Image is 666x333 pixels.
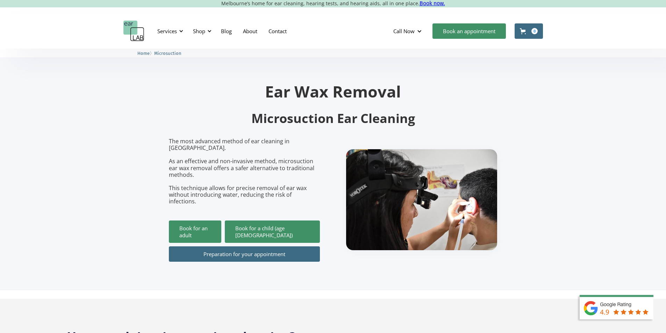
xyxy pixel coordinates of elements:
[215,21,237,41] a: Blog
[432,23,506,39] a: Book an appointment
[157,28,177,35] div: Services
[169,110,497,127] h2: Microsuction Ear Cleaning
[225,220,320,243] a: Book for a child (age [DEMOGRAPHIC_DATA])
[169,246,320,262] a: Preparation for your appointment
[137,51,150,56] span: Home
[154,51,181,56] span: Microsuction
[263,21,292,41] a: Contact
[189,21,214,42] div: Shop
[393,28,415,35] div: Call Now
[193,28,205,35] div: Shop
[346,149,497,250] img: boy getting ear checked.
[169,138,320,205] p: The most advanced method of ear cleaning in [GEOGRAPHIC_DATA]. As an effective and non-invasive m...
[531,28,538,34] div: 0
[137,50,150,56] a: Home
[154,50,181,56] a: Microsuction
[388,21,429,42] div: Call Now
[123,21,144,42] a: home
[169,220,221,243] a: Book for an adult
[169,84,497,99] h1: Ear Wax Removal
[515,23,543,39] a: Open cart
[237,21,263,41] a: About
[137,50,154,57] li: 〉
[153,21,185,42] div: Services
